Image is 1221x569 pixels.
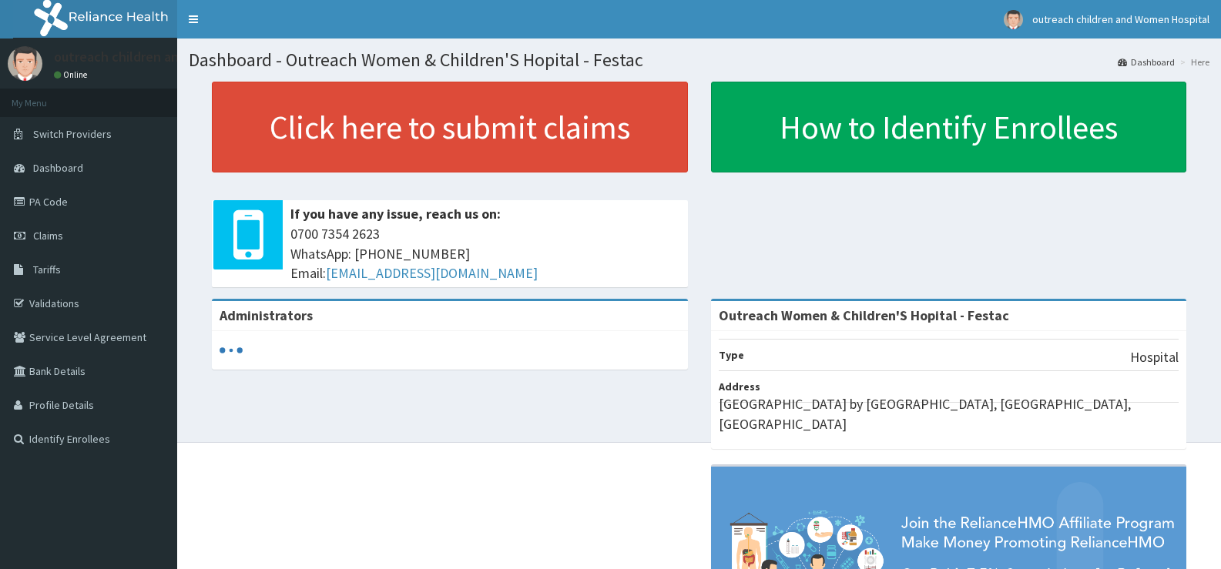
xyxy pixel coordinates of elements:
img: User Image [8,46,42,81]
span: Switch Providers [33,127,112,141]
strong: Outreach Women & Children'S Hopital - Festac [719,306,1009,324]
b: Type [719,348,744,362]
p: [GEOGRAPHIC_DATA] by [GEOGRAPHIC_DATA], [GEOGRAPHIC_DATA], [GEOGRAPHIC_DATA] [719,394,1179,433]
a: How to Identify Enrollees [711,82,1187,172]
a: Click here to submit claims [212,82,688,172]
a: Dashboard [1118,55,1175,69]
b: Administrators [220,306,313,324]
li: Here [1176,55,1209,69]
img: User Image [1004,10,1023,29]
a: Online [54,69,91,80]
span: Tariffs [33,263,61,276]
h1: Dashboard - Outreach Women & Children'S Hopital - Festac [189,50,1209,70]
p: Hospital [1130,347,1179,367]
a: [EMAIL_ADDRESS][DOMAIN_NAME] [326,264,538,282]
svg: audio-loading [220,339,243,362]
span: Dashboard [33,161,83,175]
b: Address [719,380,760,393]
p: outreach children and Women Hospital [54,50,288,64]
span: outreach children and Women Hospital [1032,12,1209,26]
b: If you have any issue, reach us on: [290,205,501,223]
span: 0700 7354 2623 WhatsApp: [PHONE_NUMBER] Email: [290,224,680,283]
span: Claims [33,229,63,243]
